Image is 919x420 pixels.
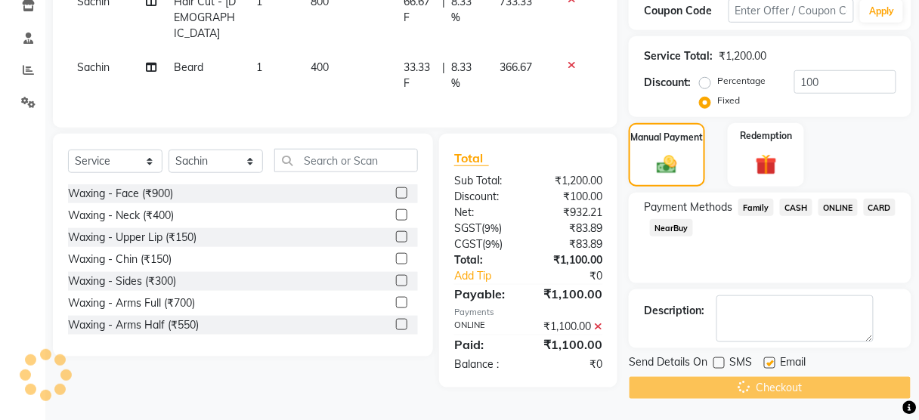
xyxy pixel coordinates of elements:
[631,131,704,144] label: Manual Payment
[528,252,614,268] div: ₹1,100.00
[311,60,329,74] span: 400
[528,189,614,205] div: ₹100.00
[68,208,174,224] div: Waxing - Neck (₹400)
[443,60,446,91] span: |
[452,60,481,91] span: 8.33 %
[443,252,528,268] div: Total:
[729,354,752,373] span: SMS
[528,205,614,221] div: ₹932.21
[644,199,732,215] span: Payment Methods
[717,94,740,107] label: Fixed
[543,268,614,284] div: ₹0
[651,153,683,176] img: _cash.svg
[443,189,528,205] div: Discount:
[644,303,704,319] div: Description:
[443,357,528,372] div: Balance :
[528,285,614,303] div: ₹1,100.00
[256,60,262,74] span: 1
[818,199,858,216] span: ONLINE
[864,199,896,216] span: CARD
[454,237,482,251] span: CGST
[443,236,528,252] div: ( )
[443,221,528,236] div: ( )
[528,319,614,335] div: ₹1,100.00
[68,252,172,267] div: Waxing - Chin (₹150)
[650,219,693,236] span: NearBuy
[717,74,766,88] label: Percentage
[780,354,806,373] span: Email
[443,205,528,221] div: Net:
[443,268,543,284] a: Add Tip
[644,48,713,64] div: Service Total:
[404,60,437,91] span: 33.33 F
[738,199,774,216] span: Family
[528,357,614,372] div: ₹0
[274,149,418,172] input: Search or Scan
[454,150,489,166] span: Total
[454,306,602,319] div: Payments
[454,221,481,235] span: SGST
[443,335,528,354] div: Paid:
[485,238,500,250] span: 9%
[629,354,707,373] span: Send Details On
[443,285,528,303] div: Payable:
[528,221,614,236] div: ₹83.89
[719,48,766,64] div: ₹1,200.00
[749,152,784,178] img: _gift.svg
[644,75,691,91] div: Discount:
[68,317,199,333] div: Waxing - Arms Half (₹550)
[443,319,528,335] div: ONLINE
[528,236,614,252] div: ₹83.89
[740,129,792,143] label: Redemption
[443,173,528,189] div: Sub Total:
[780,199,812,216] span: CASH
[484,222,499,234] span: 9%
[644,3,728,19] div: Coupon Code
[68,186,173,202] div: Waxing - Face (₹900)
[500,60,532,74] span: 366.67
[528,173,614,189] div: ₹1,200.00
[528,335,614,354] div: ₹1,100.00
[175,60,204,74] span: Beard
[68,273,176,289] div: Waxing - Sides (₹300)
[77,60,110,74] span: Sachin
[68,230,196,246] div: Waxing - Upper Lip (₹150)
[68,295,195,311] div: Waxing - Arms Full (₹700)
